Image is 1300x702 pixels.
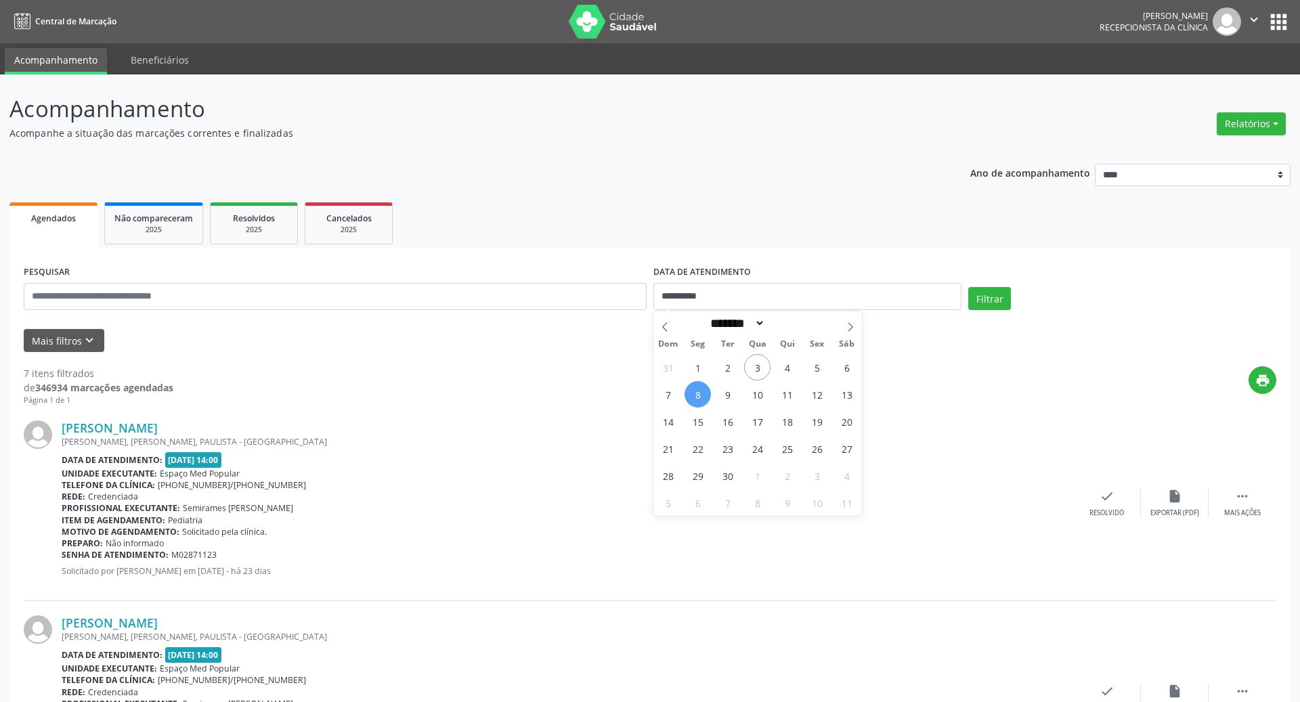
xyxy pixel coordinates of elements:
[774,354,800,380] span: Setembro 4, 2025
[833,381,860,408] span: Setembro 13, 2025
[160,663,240,674] span: Espaço Med Popular
[744,408,771,435] span: Setembro 17, 2025
[685,489,711,516] span: Outubro 6, 2025
[1167,489,1182,504] i: insert_drive_file
[62,686,85,698] b: Rede:
[685,354,711,380] span: Setembro 1, 2025
[114,225,193,235] div: 2025
[121,48,198,72] a: Beneficiários
[62,502,180,514] b: Profissional executante:
[88,491,138,502] span: Credenciada
[24,262,70,283] label: PESQUISAR
[744,381,771,408] span: Setembro 10, 2025
[182,526,267,538] span: Solicitado pela clínica.
[114,213,193,224] span: Não compareceram
[744,435,771,462] span: Setembro 24, 2025
[714,435,741,462] span: Setembro 23, 2025
[804,408,830,435] span: Setembro 19, 2025
[158,674,306,686] span: [PHONE_NUMBER]/[PHONE_NUMBER]
[62,526,179,538] b: Motivo de agendamento:
[160,468,240,479] span: Espaço Med Popular
[714,489,741,516] span: Outubro 7, 2025
[832,340,862,349] span: Sáb
[744,462,771,489] span: Outubro 1, 2025
[774,408,800,435] span: Setembro 18, 2025
[165,452,222,468] span: [DATE] 14:00
[653,262,751,283] label: DATA DE ATENDIMENTO
[653,340,683,349] span: Dom
[774,489,800,516] span: Outubro 9, 2025
[743,340,773,349] span: Qua
[685,381,711,408] span: Setembro 8, 2025
[1100,489,1114,504] i: check
[9,126,906,140] p: Acompanhe a situação das marcações correntes e finalizadas
[1247,12,1261,27] i: 
[62,436,1073,447] div: [PERSON_NAME], [PERSON_NAME], PAULISTA - [GEOGRAPHIC_DATA]
[802,340,832,349] span: Sex
[62,549,169,561] b: Senha de atendimento:
[24,380,173,395] div: de
[765,316,810,330] input: Year
[744,354,771,380] span: Setembro 3, 2025
[158,479,306,491] span: [PHONE_NUMBER]/[PHONE_NUMBER]
[62,674,155,686] b: Telefone da clínica:
[655,381,681,408] span: Setembro 7, 2025
[833,435,860,462] span: Setembro 27, 2025
[62,538,103,549] b: Preparo:
[315,225,383,235] div: 2025
[165,647,222,663] span: [DATE] 14:00
[168,514,202,526] span: Pediatria
[713,340,743,349] span: Ter
[655,354,681,380] span: Agosto 31, 2025
[655,408,681,435] span: Setembro 14, 2025
[62,631,1073,642] div: [PERSON_NAME], [PERSON_NAME], PAULISTA - [GEOGRAPHIC_DATA]
[714,354,741,380] span: Setembro 2, 2025
[1089,508,1124,518] div: Resolvido
[833,462,860,489] span: Outubro 4, 2025
[1249,366,1276,394] button: print
[833,408,860,435] span: Setembro 20, 2025
[88,686,138,698] span: Credenciada
[1241,7,1267,36] button: 
[744,489,771,516] span: Outubro 8, 2025
[183,502,293,514] span: Semirames [PERSON_NAME]
[62,649,162,661] b: Data de atendimento:
[804,435,830,462] span: Setembro 26, 2025
[1150,508,1199,518] div: Exportar (PDF)
[968,287,1011,310] button: Filtrar
[171,549,217,561] span: M02871123
[1267,10,1291,34] button: apps
[1100,684,1114,699] i: check
[9,92,906,126] p: Acompanhamento
[220,225,288,235] div: 2025
[1100,22,1208,33] span: Recepcionista da clínica
[833,354,860,380] span: Setembro 6, 2025
[804,489,830,516] span: Outubro 10, 2025
[773,340,802,349] span: Qui
[655,489,681,516] span: Outubro 5, 2025
[62,663,157,674] b: Unidade executante:
[685,408,711,435] span: Setembro 15, 2025
[655,462,681,489] span: Setembro 28, 2025
[1235,684,1250,699] i: 
[62,615,158,630] a: [PERSON_NAME]
[106,538,164,549] span: Não informado
[35,16,116,27] span: Central de Marcação
[1100,10,1208,22] div: [PERSON_NAME]
[714,381,741,408] span: Setembro 9, 2025
[804,354,830,380] span: Setembro 5, 2025
[62,514,165,526] b: Item de agendamento:
[24,420,52,449] img: img
[804,381,830,408] span: Setembro 12, 2025
[1255,373,1270,388] i: print
[774,381,800,408] span: Setembro 11, 2025
[62,565,1073,577] p: Solicitado por [PERSON_NAME] em [DATE] - há 23 dias
[714,408,741,435] span: Setembro 16, 2025
[62,491,85,502] b: Rede:
[1224,508,1261,518] div: Mais ações
[62,454,162,466] b: Data de atendimento:
[82,333,97,348] i: keyboard_arrow_down
[35,381,173,394] strong: 346934 marcações agendadas
[685,435,711,462] span: Setembro 22, 2025
[706,316,765,330] select: Month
